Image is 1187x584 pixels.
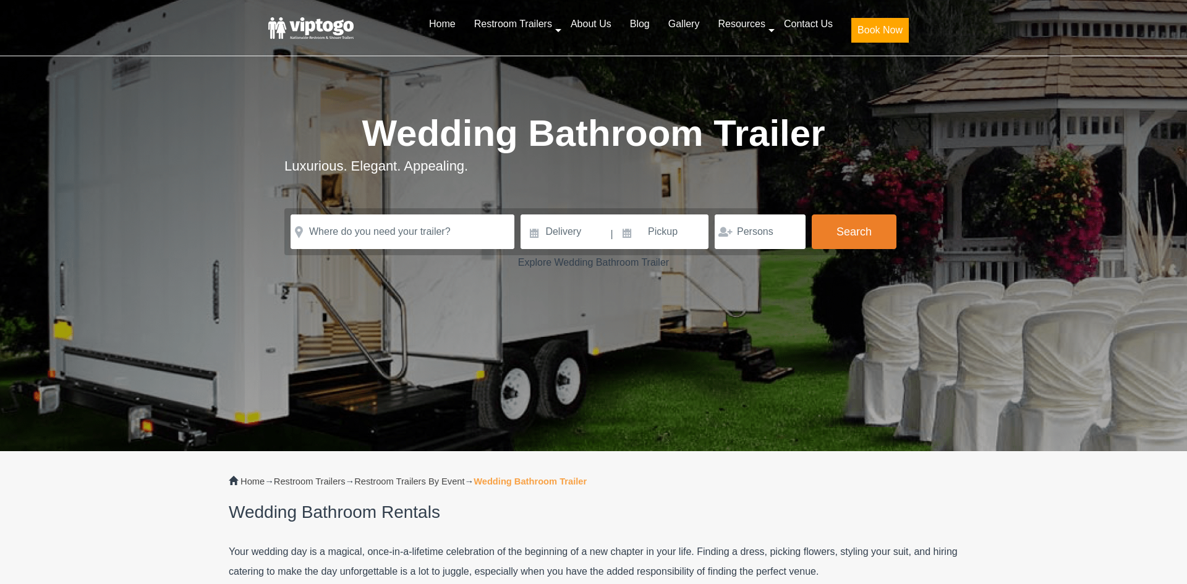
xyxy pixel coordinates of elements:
[521,214,609,249] input: Delivery
[274,476,346,486] a: Restroom Trailers
[812,214,896,249] button: Search
[284,158,468,174] span: Luxurious. Elegant. Appealing.
[708,11,774,38] a: Resources
[715,214,806,249] input: Persons
[229,503,958,522] h2: Wedding Bathroom Rentals
[659,11,709,38] a: Gallery
[354,476,464,486] a: Restroom Trailers By Event
[615,214,708,249] input: Pickup
[240,476,265,486] a: Home
[561,11,621,38] a: About Us
[621,11,659,38] a: Blog
[362,112,825,154] span: Wedding Bathroom Trailer
[291,214,514,249] input: Where do you need your trailer?
[474,476,587,486] strong: Wedding Bathroom Trailer
[775,11,842,38] a: Contact Us
[851,18,909,43] button: Book Now
[229,546,958,577] span: Your wedding day is a magical, once-in-a-lifetime celebration of the beginning of a new chapter i...
[465,11,561,38] a: Restroom Trailers
[611,214,613,254] span: |
[842,11,918,50] a: Book Now
[240,476,587,486] span: → → →
[420,11,465,38] a: Home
